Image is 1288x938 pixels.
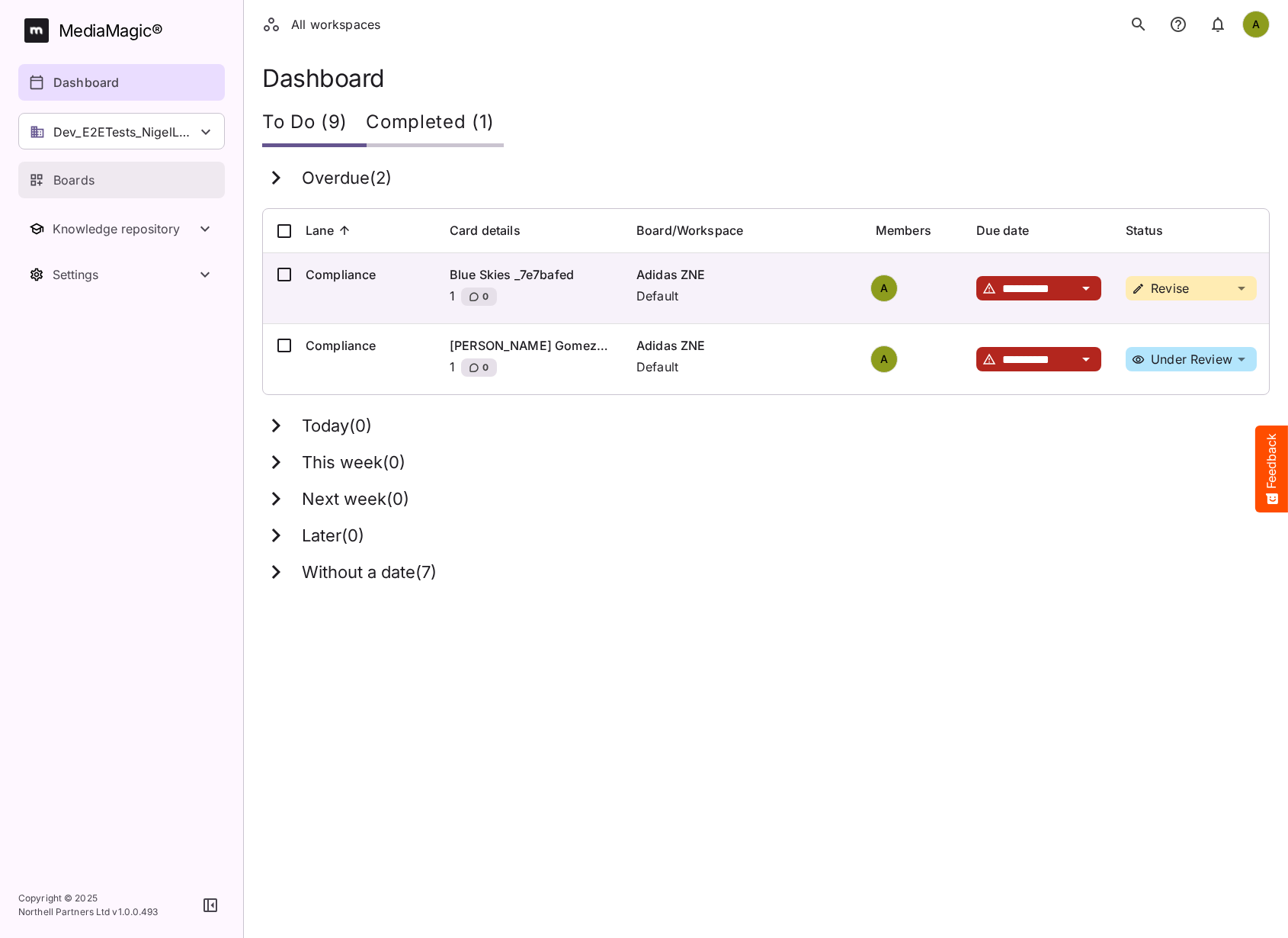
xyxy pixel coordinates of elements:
[306,265,425,284] p: Compliance
[450,265,612,284] p: Blue Skies _7e7bafed
[262,101,366,147] div: To Do (9)
[53,221,196,236] div: Knowledge repository
[366,101,504,147] div: Completed (1)
[450,336,612,355] p: [PERSON_NAME] Gomez_8637527f
[53,123,197,141] p: Dev_E2ETests_NigelLaptop
[1123,9,1154,40] button: search
[302,453,405,473] h3: This week ( 0 )
[18,210,225,247] nav: Knowledge repository
[1126,221,1163,239] p: Status
[302,169,392,188] h3: Overdue ( 2 )
[302,526,364,546] h3: Later ( 0 )
[636,358,851,376] p: Default
[18,905,159,919] p: Northell Partners Ltd v 1.0.0.493
[262,64,1270,92] h1: Dashboard
[18,256,225,293] nav: Settings
[876,221,931,239] p: Members
[53,171,95,189] p: Boards
[1151,282,1189,294] p: Revise
[636,221,743,239] p: Board/Workspace
[18,210,225,247] button: Toggle Knowledge repository
[306,221,335,239] p: Lane
[53,73,119,92] p: Dashboard
[302,490,409,509] h3: Next week ( 0 )
[18,64,225,101] a: Dashboard
[636,265,851,284] p: Adidas ZNE
[1255,426,1288,512] button: Feedback
[450,221,521,239] p: Card details
[18,891,159,905] p: Copyright © 2025
[302,563,437,583] h3: Without a date ( 7 )
[870,275,898,302] div: A
[636,336,851,355] p: Adidas ZNE
[24,18,225,43] a: MediaMagic®
[302,416,372,436] h3: Today ( 0 )
[1242,11,1270,38] div: A
[481,289,489,304] span: 0
[481,360,489,375] span: 0
[306,336,425,355] p: Compliance
[53,267,196,282] div: Settings
[636,287,851,305] p: Default
[1151,353,1232,365] p: Under Review
[450,358,455,382] p: 1
[18,256,225,293] button: Toggle Settings
[1203,9,1233,40] button: notifications
[1163,9,1193,40] button: notifications
[870,345,898,373] div: A
[976,221,1029,239] p: Due date
[18,162,225,198] a: Boards
[59,18,163,43] div: MediaMagic ®
[450,287,455,311] p: 1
